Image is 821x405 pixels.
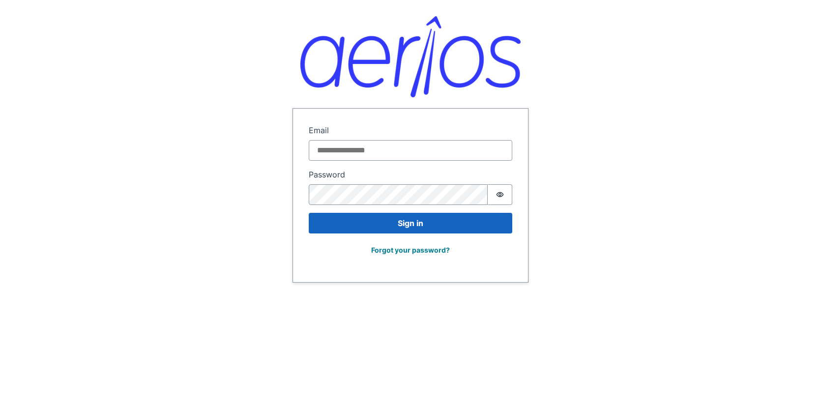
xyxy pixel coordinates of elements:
button: Show password [488,184,512,205]
img: Aerios logo [300,16,521,97]
button: Forgot your password? [365,241,456,259]
label: Email [309,124,512,136]
label: Password [309,169,512,180]
button: Sign in [309,213,512,233]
